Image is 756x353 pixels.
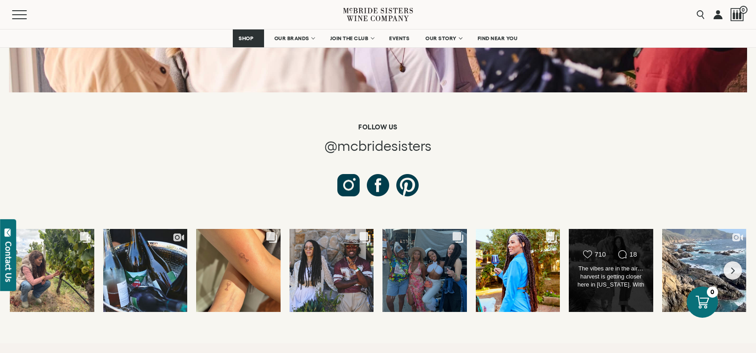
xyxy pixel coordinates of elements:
[10,229,94,312] a: It’s officially harvest season in California, and we’re out in the vines, che...
[196,229,281,312] a: Birthday ink 🍷✨ My daughter and I got matching wine glass tattoos as a symb...
[595,250,606,258] div: 710
[472,29,524,47] a: FIND NEAR YOU
[324,29,379,47] a: JOIN THE CLUB
[4,241,13,282] div: Contact Us
[239,35,254,42] span: SHOP
[12,10,44,19] button: Mobile Menu Trigger
[330,35,369,42] span: JOIN THE CLUB
[290,229,374,312] a: Wine was flowing, music was bumping, and good vibes all around . We had a tim...
[476,229,560,312] a: Happy Birthday to our very own ROBIN Today we raise a glass of McBride Sist...
[389,35,409,42] span: EVENTS
[425,35,457,42] span: OUR STORY
[274,35,309,42] span: OUR BRANDS
[662,229,747,312] a: We talk a lot about the coasts of California and New Zealand. It’s because th...
[724,262,742,280] button: Next slide
[630,250,637,258] div: 18
[383,29,415,47] a: EVENTS
[324,138,432,154] span: @mcbridesisters
[337,174,360,196] a: Follow us on Instagram
[577,265,645,290] div: The vibes are in the air… harvest is getting closer here in [US_STATE]. With fall on the horizon,...
[269,29,320,47] a: OUR BRANDS
[233,29,264,47] a: SHOP
[739,6,748,14] span: 0
[103,229,188,312] a: The wine was flowing, the music was soulful, and the energy? Unmatched. Here...
[63,123,693,131] h6: Follow us
[382,229,467,312] a: Day one of @bluenotejazzfestival was a success! See you all tomorrow at the @...
[569,229,653,312] a: The vibes are in the air… harvest is getting closer here in California. With ... 710 18 The vibes...
[707,287,718,298] div: 0
[420,29,467,47] a: OUR STORY
[478,35,518,42] span: FIND NEAR YOU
